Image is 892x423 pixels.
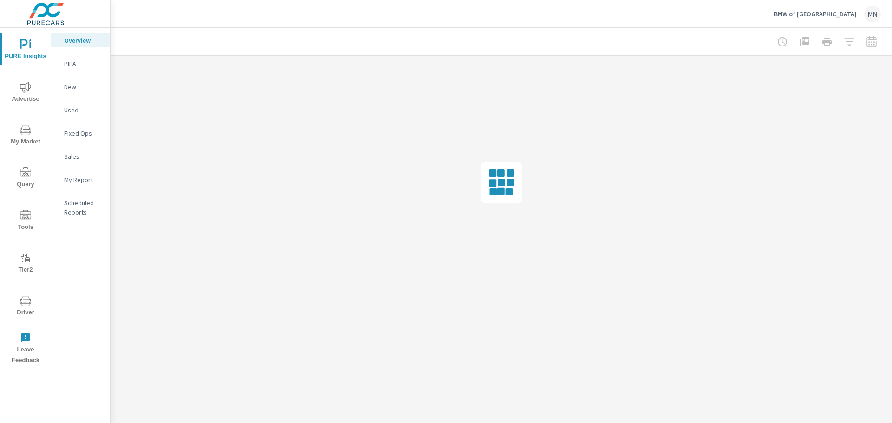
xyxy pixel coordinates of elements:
div: Used [51,103,110,117]
p: PIPA [64,59,103,68]
div: PIPA [51,57,110,71]
span: Query [3,167,48,190]
div: nav menu [0,28,51,370]
p: New [64,82,103,91]
div: Fixed Ops [51,126,110,140]
p: Fixed Ops [64,129,103,138]
div: New [51,80,110,94]
p: Scheduled Reports [64,198,103,217]
span: Advertise [3,82,48,104]
span: My Market [3,124,48,147]
div: MN [864,6,881,22]
p: Used [64,105,103,115]
span: Leave Feedback [3,332,48,366]
div: Scheduled Reports [51,196,110,219]
span: Tier2 [3,253,48,275]
p: Sales [64,152,103,161]
span: Tools [3,210,48,233]
p: BMW of [GEOGRAPHIC_DATA] [774,10,857,18]
p: My Report [64,175,103,184]
div: Overview [51,33,110,47]
div: Sales [51,150,110,163]
div: My Report [51,173,110,187]
span: PURE Insights [3,39,48,62]
span: Driver [3,295,48,318]
p: Overview [64,36,103,45]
